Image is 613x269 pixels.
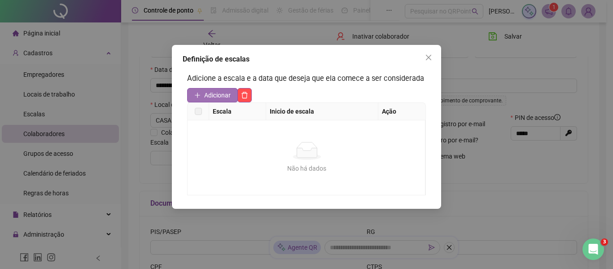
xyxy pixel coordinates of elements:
[183,54,430,65] div: Definição de escalas
[209,103,266,120] th: Escala
[421,50,436,65] button: Close
[187,88,238,102] button: Adicionar
[198,163,415,173] div: Não há dados
[601,238,608,246] span: 3
[266,103,378,120] th: Inicio de escala
[194,92,201,98] span: plus
[378,103,426,120] th: Ação
[425,54,432,61] span: close
[187,73,426,84] h3: Adicione a escala e a data que deseja que ela comece a ser considerada
[582,238,604,260] iframe: Intercom live chat
[204,90,231,100] span: Adicionar
[241,92,248,99] span: delete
